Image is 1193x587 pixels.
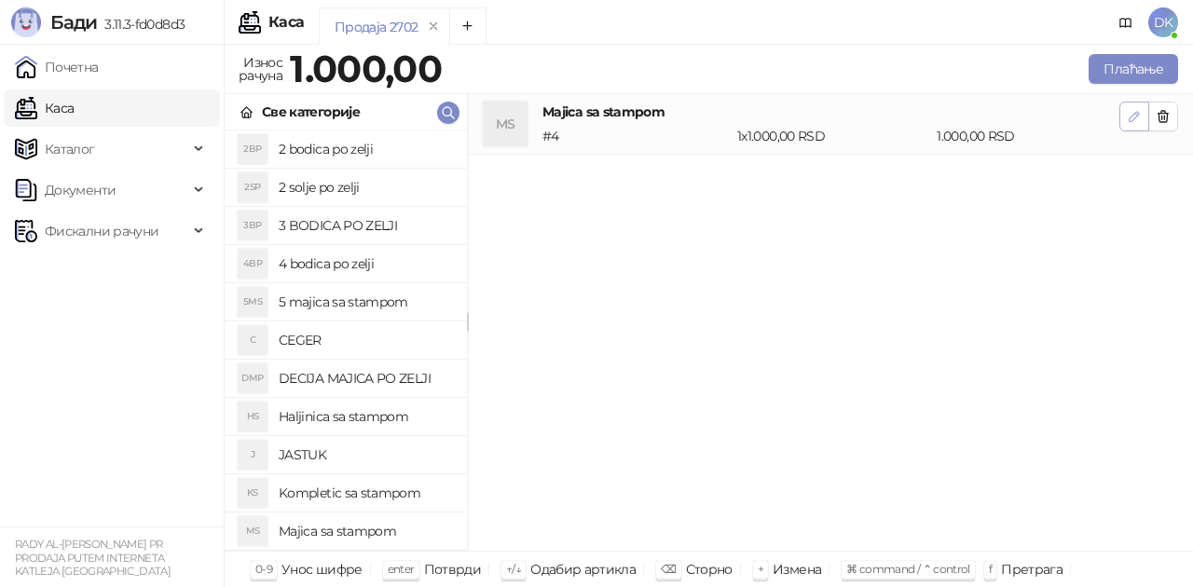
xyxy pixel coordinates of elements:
h4: DECIJA MAJICA PO ZELJI [279,363,452,393]
h4: 5 majica sa stampom [279,287,452,317]
span: + [758,562,763,576]
h4: 2 solje po zelji [279,172,452,202]
span: enter [388,562,415,576]
div: Износ рачуна [235,50,286,88]
div: Каса [268,15,304,30]
h4: CEGER [279,325,452,355]
div: 1.000,00 RSD [933,126,1123,146]
span: DK [1148,7,1178,37]
div: Сторно [686,557,733,581]
button: Плаћање [1089,54,1178,84]
small: RADY AL-[PERSON_NAME] PR PRODAJA PUTEM INTERNETA KATLEJA [GEOGRAPHIC_DATA] [15,538,171,578]
h4: Majica sa stampom [542,102,1119,122]
span: 3.11.3-fd0d8d3 [97,16,185,33]
span: ⌫ [661,562,676,576]
div: DMP [238,363,267,393]
h4: Haljinica sa stampom [279,402,452,431]
div: MS [238,516,267,546]
h4: 2 bodica po zelji [279,134,452,164]
a: Почетна [15,48,99,86]
div: Одабир артикла [530,557,636,581]
span: Фискални рачуни [45,212,158,250]
span: ↑/↓ [506,562,521,576]
button: Add tab [449,7,487,45]
span: Документи [45,171,116,209]
img: Logo [11,7,41,37]
div: C [238,325,267,355]
div: Продаја 2702 [335,17,418,37]
span: f [989,562,992,576]
div: 2BP [238,134,267,164]
div: HS [238,402,267,431]
strong: 1.000,00 [290,46,442,91]
div: 5MS [238,287,267,317]
span: 0-9 [255,562,272,576]
h4: JASTUK [279,440,452,470]
div: KS [238,478,267,508]
div: # 4 [539,126,734,146]
a: Документација [1111,7,1141,37]
div: MS [483,102,528,146]
button: remove [421,19,446,34]
div: Потврди [424,557,482,581]
div: grid [225,130,467,551]
h4: Kompletic sa stampom [279,478,452,508]
div: Претрага [1001,557,1063,581]
div: Измена [773,557,821,581]
h4: 4 bodica po zelji [279,249,452,279]
h4: Majica sa stampom [279,516,452,546]
div: 3BP [238,211,267,240]
div: 1 x 1.000,00 RSD [734,126,933,146]
a: Каса [15,89,74,127]
div: 4BP [238,249,267,279]
span: ⌘ command / ⌃ control [846,562,970,576]
span: Каталог [45,130,95,168]
div: Све категорије [262,102,360,122]
div: 2SP [238,172,267,202]
span: Бади [50,11,97,34]
div: Унос шифре [281,557,363,581]
div: J [238,440,267,470]
h4: 3 BODICA PO ZELJI [279,211,452,240]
